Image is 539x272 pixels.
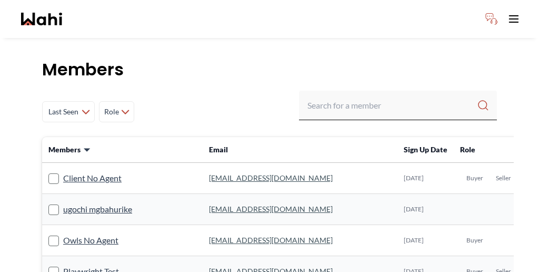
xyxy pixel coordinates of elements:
[42,59,497,80] h1: Members
[209,145,228,154] span: Email
[307,96,477,115] input: Search input
[63,234,118,247] a: Owls No Agent
[209,205,333,213] a: [EMAIL_ADDRESS][DOMAIN_NAME]
[104,102,119,121] span: Role
[397,194,454,225] td: [DATE]
[48,144,91,155] button: Members
[503,8,524,30] button: Toggle open navigation menu
[397,225,454,256] td: [DATE]
[21,13,62,25] a: Wahi homepage
[397,163,454,194] td: [DATE]
[460,145,475,154] span: Role
[47,102,79,121] span: Last Seen
[63,202,132,216] a: ugochi mgbahurike
[209,236,333,245] a: [EMAIL_ADDRESS][DOMAIN_NAME]
[48,144,81,155] span: Members
[404,145,447,154] span: Sign Up Date
[209,173,333,182] a: [EMAIL_ADDRESS][DOMAIN_NAME]
[63,171,122,185] a: Client No Agent
[466,174,483,182] span: Buyer
[466,236,483,245] span: Buyer
[496,174,511,182] span: Seller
